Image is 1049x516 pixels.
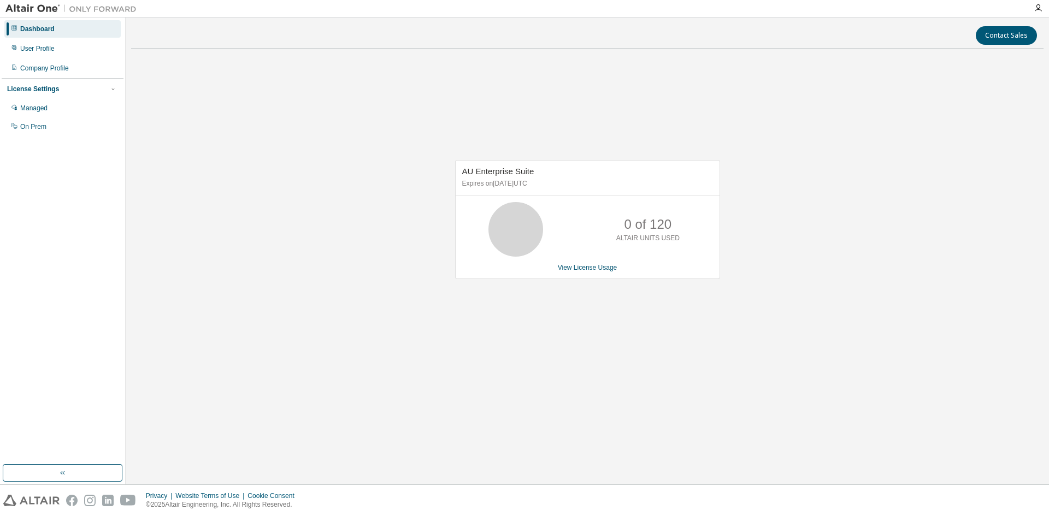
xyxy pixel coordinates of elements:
[976,26,1037,45] button: Contact Sales
[120,495,136,506] img: youtube.svg
[175,491,247,500] div: Website Terms of Use
[102,495,114,506] img: linkedin.svg
[20,44,55,53] div: User Profile
[247,491,300,500] div: Cookie Consent
[3,495,60,506] img: altair_logo.svg
[20,122,46,131] div: On Prem
[20,64,69,73] div: Company Profile
[5,3,142,14] img: Altair One
[462,167,534,176] span: AU Enterprise Suite
[146,491,175,500] div: Privacy
[84,495,96,506] img: instagram.svg
[624,215,671,234] p: 0 of 120
[462,179,710,188] p: Expires on [DATE] UTC
[558,264,617,271] a: View License Usage
[146,500,301,509] p: © 2025 Altair Engineering, Inc. All Rights Reserved.
[7,85,59,93] div: License Settings
[20,25,55,33] div: Dashboard
[616,234,680,243] p: ALTAIR UNITS USED
[20,104,48,112] div: Managed
[66,495,78,506] img: facebook.svg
